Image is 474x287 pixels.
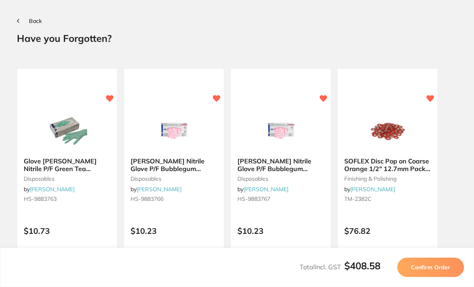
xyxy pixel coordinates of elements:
[24,186,75,193] span: by
[131,226,217,235] p: $10.23
[243,186,288,193] a: [PERSON_NAME]
[131,157,217,172] b: Henry Schein Nitrile Glove P/F Bubblegum Scented S box 100
[29,17,42,25] span: Back
[24,176,110,182] small: disposables
[362,111,414,151] img: SOFLEX Disc Pop on Coarse Orange 1/2" 12.7mm Pack of 85
[131,196,217,202] small: HS-9883766
[148,111,200,151] img: Henry Schein Nitrile Glove P/F Bubblegum Scented S box 100
[237,196,324,202] small: HS-9883767
[24,196,110,202] small: HS-9883763
[350,186,395,193] a: [PERSON_NAME]
[237,176,324,182] small: disposables
[344,226,431,235] p: $76.82
[344,176,431,182] small: finishing & polishing
[344,157,431,172] b: SOFLEX Disc Pop on Coarse Orange 1/2" 12.7mm Pack of 85
[237,226,324,235] p: $10.23
[237,186,288,193] span: by
[131,186,182,193] span: by
[344,196,431,202] small: TM-2382C
[344,260,380,272] b: $408.58
[131,176,217,182] small: disposables
[137,186,182,193] a: [PERSON_NAME]
[255,111,307,151] img: Henry Schein Nitrile Glove P/F Bubblegum Scented M box 100
[41,111,93,151] img: Glove HENRY SCHEIN Nitrile P/F Green Tea Scented LGE x100
[344,186,395,193] span: by
[24,157,110,172] b: Glove HENRY SCHEIN Nitrile P/F Green Tea Scented LGE x100
[17,18,42,24] button: Back
[24,226,110,235] p: $10.73
[237,157,324,172] b: Henry Schein Nitrile Glove P/F Bubblegum Scented M box 100
[17,32,457,44] h2: Have you Forgotten?
[397,258,464,277] button: Confirm Order
[30,186,75,193] a: [PERSON_NAME]
[411,264,450,271] span: Confirm Order
[300,263,380,271] span: Total Incl. GST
